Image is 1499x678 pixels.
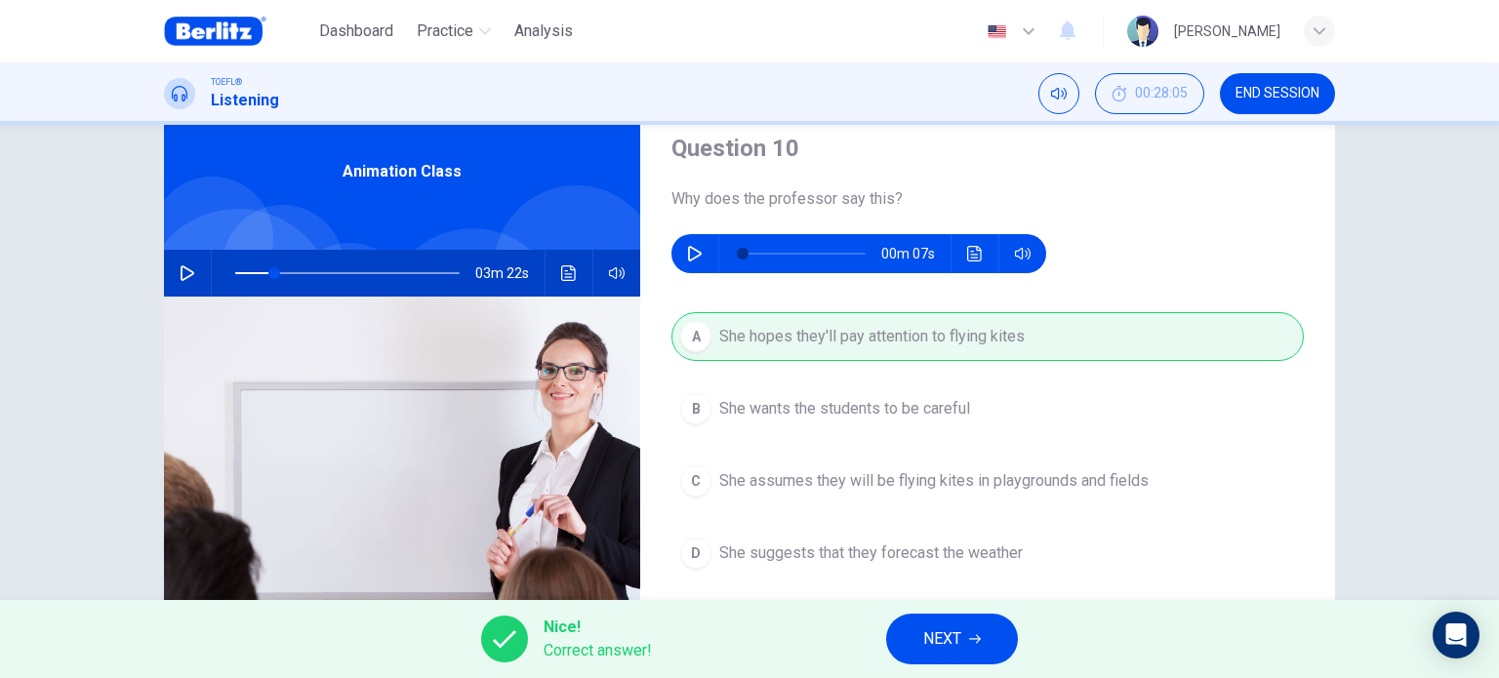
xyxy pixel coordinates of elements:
span: Nice! [544,616,652,639]
span: Animation Class [343,160,462,183]
span: Dashboard [319,20,393,43]
h4: Question 10 [671,133,1304,164]
span: Correct answer! [544,639,652,662]
div: Hide [1095,73,1204,114]
img: Berlitz Brasil logo [164,12,266,51]
span: Why does the professor say this? [671,187,1304,211]
img: en [985,24,1009,39]
h1: Listening [211,89,279,112]
button: Practice [409,14,499,49]
div: Open Intercom Messenger [1433,612,1479,658]
button: Dashboard [311,14,401,49]
span: 00m 07s [881,234,951,273]
span: TOEFL® [211,75,242,89]
span: Analysis [514,20,573,43]
img: Profile picture [1127,16,1158,47]
button: Click to see the audio transcription [553,250,585,297]
button: Click to see the audio transcription [959,234,991,273]
span: Practice [417,20,473,43]
span: NEXT [923,625,961,653]
span: 00:28:05 [1135,86,1188,101]
button: Analysis [506,14,581,49]
button: NEXT [886,614,1018,664]
button: END SESSION [1220,73,1335,114]
a: Berlitz Brasil logo [164,12,311,51]
div: Mute [1038,73,1079,114]
span: 03m 22s [475,250,545,297]
div: [PERSON_NAME] [1174,20,1280,43]
button: 00:28:05 [1095,73,1204,114]
span: END SESSION [1236,86,1319,101]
